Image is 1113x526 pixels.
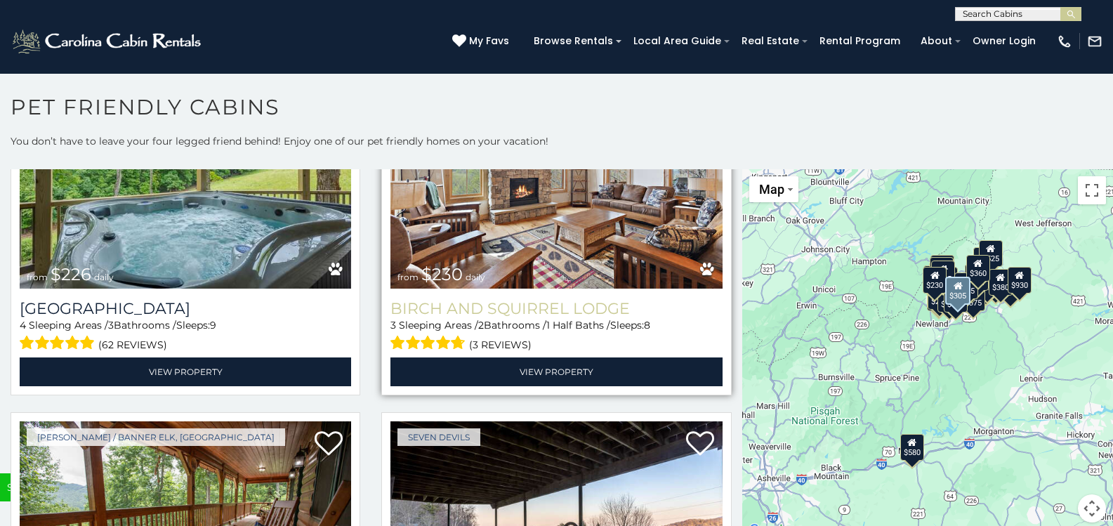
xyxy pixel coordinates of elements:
[466,272,485,282] span: daily
[94,272,114,282] span: daily
[931,261,955,287] div: $245
[944,286,968,313] div: $345
[527,30,620,52] a: Browse Rentals
[759,182,784,197] span: Map
[27,272,48,282] span: from
[20,318,351,354] div: Sleeping Areas / Bathrooms / Sleeps:
[546,319,610,331] span: 1 Half Baths /
[1078,176,1106,204] button: Toggle fullscreen view
[999,273,1022,300] div: $226
[390,299,722,318] a: Birch and Squirrel Lodge
[930,256,954,283] div: $310
[390,67,722,289] img: Birch and Squirrel Lodge
[945,276,970,304] div: $305
[11,27,205,55] img: White-1-2.png
[20,299,351,318] a: [GEOGRAPHIC_DATA]
[989,268,1013,295] div: $380
[20,357,351,386] a: View Property
[975,269,999,296] div: $675
[390,319,396,331] span: 3
[914,30,959,52] a: About
[1007,267,1031,294] div: $930
[469,336,532,354] span: (3 reviews)
[1057,34,1072,49] img: phone-regular-white.png
[644,319,650,331] span: 8
[812,30,907,52] a: Rental Program
[390,67,722,289] a: Birch and Squirrel Lodge from $230 daily
[961,284,985,310] div: $375
[315,430,343,459] a: Add to favorites
[469,34,509,48] span: My Favs
[937,285,961,312] div: $290
[1087,34,1102,49] img: mail-regular-white.png
[686,430,714,459] a: Add to favorites
[20,319,26,331] span: 4
[51,264,91,284] span: $226
[390,318,722,354] div: Sleeping Areas / Bathrooms / Sleeps:
[390,357,722,386] a: View Property
[928,283,951,310] div: $225
[974,271,998,298] div: $315
[626,30,728,52] a: Local Area Guide
[1078,494,1106,522] button: Map camera controls
[397,272,419,282] span: from
[979,239,1003,266] div: $525
[966,30,1043,52] a: Owner Login
[749,176,798,202] button: Change map style
[98,336,167,354] span: (62 reviews)
[20,67,351,289] a: Majestic Mountain Hideaway from $226 daily
[735,30,806,52] a: Real Estate
[930,255,954,282] div: $325
[421,264,463,284] span: $230
[452,34,513,49] a: My Favs
[478,319,484,331] span: 2
[397,428,480,446] a: Seven Devils
[210,319,216,331] span: 9
[927,284,951,311] div: $355
[20,67,351,289] img: Majestic Mountain Hideaway
[923,267,947,294] div: $230
[27,428,285,446] a: [PERSON_NAME] / Banner Elk, [GEOGRAPHIC_DATA]
[20,299,351,318] h3: Majestic Mountain Hideaway
[108,319,114,331] span: 3
[900,433,924,460] div: $580
[966,254,990,281] div: $360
